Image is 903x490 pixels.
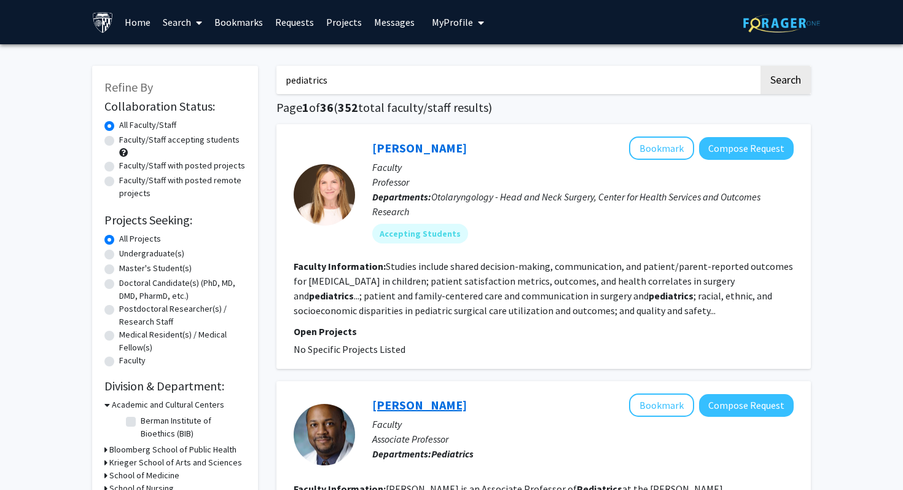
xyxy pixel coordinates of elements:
[109,469,179,482] h3: School of Medicine
[302,100,309,115] span: 1
[699,137,794,160] button: Compose Request to Emily Boss
[119,119,176,132] label: All Faculty/Staff
[294,324,794,339] p: Open Projects
[119,277,246,302] label: Doctoral Candidate(s) (PhD, MD, DMD, PharmD, etc.)
[119,328,246,354] label: Medical Resident(s) / Medical Fellow(s)
[276,100,811,115] h1: Page of ( total faculty/staff results)
[338,100,358,115] span: 352
[92,12,114,33] img: Johns Hopkins University Logo
[372,140,467,156] a: [PERSON_NAME]
[119,302,246,328] label: Postdoctoral Researcher(s) / Research Staff
[372,191,760,218] span: Otolaryngology - Head and Neck Surgery, Center for Health Services and Outcomes Research
[368,1,421,44] a: Messages
[372,448,431,460] b: Departments:
[372,191,431,203] b: Departments:
[372,432,794,446] p: Associate Professor
[109,443,237,456] h3: Bloomberg School of Public Health
[119,133,240,146] label: Faculty/Staff accepting students
[372,417,794,432] p: Faculty
[104,79,153,95] span: Refine By
[432,16,473,28] span: My Profile
[119,1,157,44] a: Home
[320,1,368,44] a: Projects
[629,393,694,417] button: Add Christopher Golden to Bookmarks
[9,435,52,481] iframe: Chat
[294,260,386,272] b: Faculty Information:
[119,174,246,200] label: Faculty/Staff with posted remote projects
[208,1,269,44] a: Bookmarks
[320,100,334,115] span: 36
[743,14,820,33] img: ForagerOne Logo
[372,160,794,175] p: Faculty
[109,456,242,469] h3: Krieger School of Arts and Sciences
[276,66,759,94] input: Search Keywords
[119,159,245,172] label: Faculty/Staff with posted projects
[141,414,243,440] label: Berman Institute of Bioethics (BIB)
[119,232,161,245] label: All Projects
[104,99,246,114] h2: Collaboration Status:
[104,213,246,227] h2: Projects Seeking:
[309,290,354,302] b: pediatrics
[372,397,467,413] a: [PERSON_NAME]
[629,136,694,160] button: Add Emily Boss to Bookmarks
[269,1,320,44] a: Requests
[372,175,794,189] p: Professor
[294,343,405,355] span: No Specific Projects Listed
[112,398,224,411] h3: Academic and Cultural Centers
[104,379,246,393] h2: Division & Department:
[699,394,794,417] button: Compose Request to Christopher Golden
[649,290,694,302] b: pediatrics
[431,448,474,460] b: Pediatrics
[119,262,192,275] label: Master's Student(s)
[372,224,468,243] mat-chip: Accepting Students
[760,66,811,94] button: Search
[119,354,146,367] label: Faculty
[294,260,793,317] fg-read-more: Studies include shared decision-making, communication, and patient/parent-reported outcomes for [...
[119,247,184,260] label: Undergraduate(s)
[157,1,208,44] a: Search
